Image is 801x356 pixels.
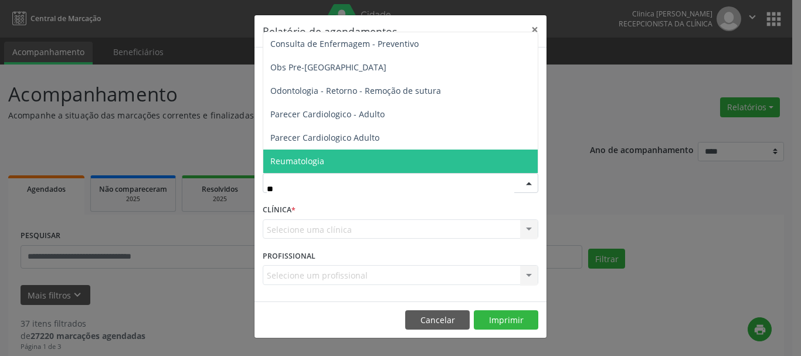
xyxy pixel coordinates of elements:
h5: Relatório de agendamentos [263,23,397,39]
span: Consulta de Enfermagem - Preventivo [270,38,419,49]
span: Odontologia - Retorno - Remoção de sutura [270,85,441,96]
span: Parecer Cardiologico Adulto [270,132,379,143]
span: Reumatologia [270,155,324,167]
span: Obs Pre-[GEOGRAPHIC_DATA] [270,62,386,73]
button: Cancelar [405,310,470,330]
button: Imprimir [474,310,538,330]
button: Close [523,15,547,44]
label: PROFISSIONAL [263,247,315,265]
span: Parecer Cardiologico - Adulto [270,109,385,120]
label: CLÍNICA [263,201,296,219]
